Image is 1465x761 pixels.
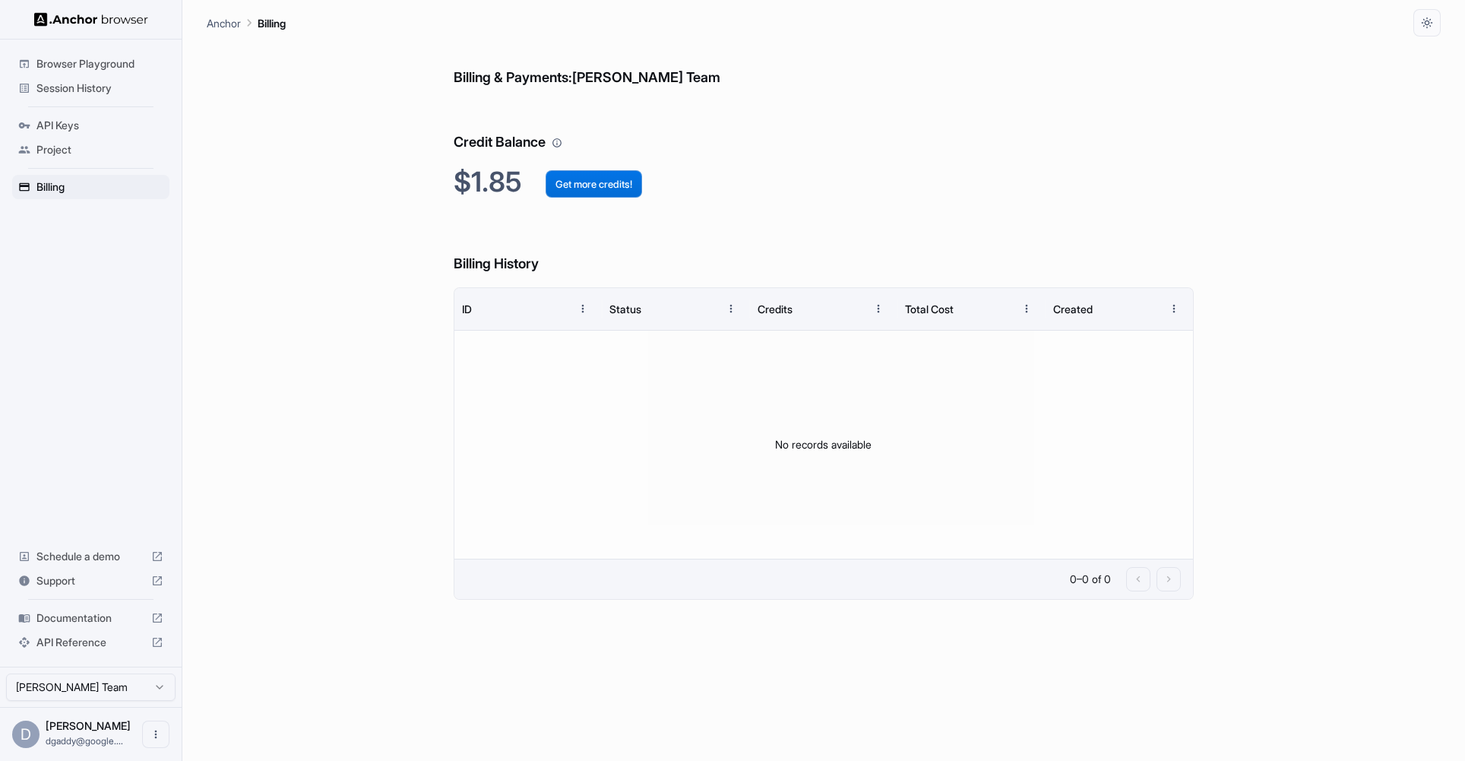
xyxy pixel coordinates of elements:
button: Get more credits! [546,170,642,198]
div: Created [1053,303,1093,315]
h6: Billing History [454,223,1194,275]
button: Menu [1160,295,1188,322]
div: Schedule a demo [12,544,169,569]
img: Anchor Logo [34,12,148,27]
button: Open menu [142,721,169,748]
div: Support [12,569,169,593]
div: Session History [12,76,169,100]
span: Session History [36,81,163,96]
div: Status [609,303,641,315]
div: Project [12,138,169,162]
svg: Your credit balance will be consumed as you use the API. Visit the usage page to view a breakdown... [552,138,562,148]
div: API Reference [12,630,169,655]
span: Documentation [36,610,145,626]
div: Browser Playground [12,52,169,76]
h2: $1.85 [454,166,1194,198]
span: Schedule a demo [36,549,145,564]
button: Sort [837,295,865,322]
span: Support [36,573,145,588]
button: Sort [1133,295,1160,322]
p: Anchor [207,15,241,31]
button: Menu [717,295,745,322]
p: Billing [258,15,286,31]
span: Browser Playground [36,56,163,71]
p: 0–0 of 0 [1070,572,1111,587]
div: Credits [758,303,793,315]
div: D [12,721,40,748]
div: API Keys [12,113,169,138]
span: dgaddy@google.com [46,735,123,747]
div: Billing [12,175,169,199]
div: Documentation [12,606,169,630]
h6: Credit Balance [454,101,1194,154]
span: Project [36,142,163,157]
button: Sort [542,295,569,322]
button: Menu [865,295,892,322]
div: No records available [454,331,1193,559]
nav: breadcrumb [207,14,286,31]
div: Total Cost [905,303,954,315]
span: API Keys [36,118,163,133]
button: Menu [1013,295,1040,322]
button: Menu [569,295,596,322]
h6: Billing & Payments: [PERSON_NAME] Team [454,36,1194,89]
span: Billing [36,179,163,195]
div: ID [462,303,472,315]
button: Sort [690,295,717,322]
button: Sort [986,295,1013,322]
span: API Reference [36,635,145,650]
span: David Gaddy [46,719,131,732]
